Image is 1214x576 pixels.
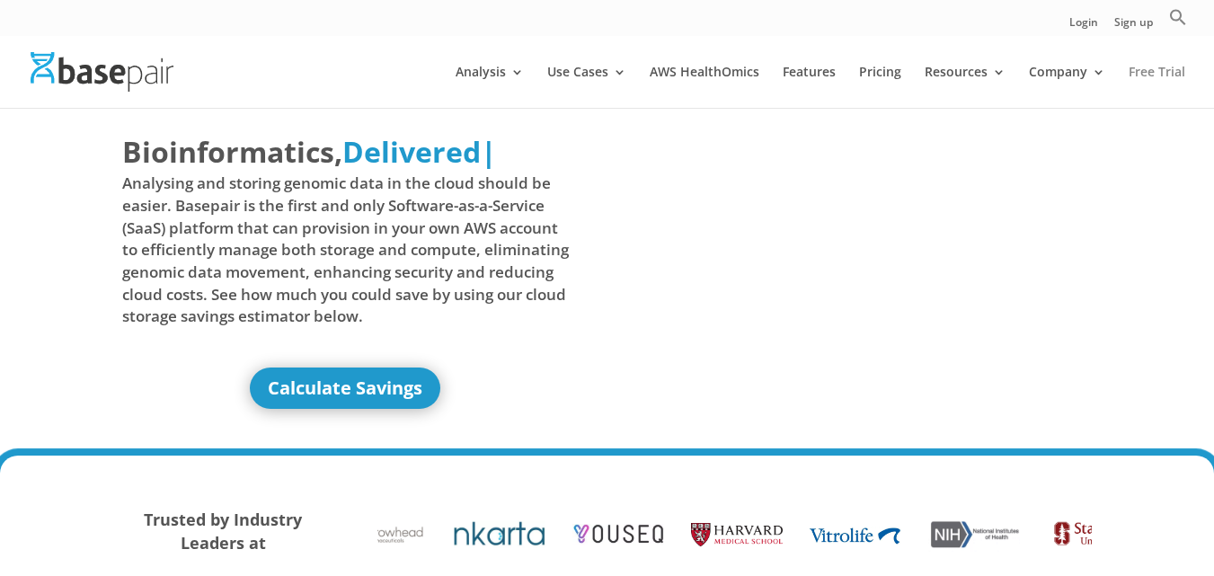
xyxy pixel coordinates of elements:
[122,173,570,327] span: Analysing and storing genomic data in the cloud should be easier. Basepair is the first and only ...
[783,66,836,108] a: Features
[456,66,524,108] a: Analysis
[144,509,302,554] strong: Trusted by Industry Leaders at
[1169,8,1187,26] svg: Search
[31,52,173,91] img: Basepair
[122,131,342,173] span: Bioinformatics,
[925,66,1006,108] a: Resources
[1029,66,1105,108] a: Company
[1114,17,1153,36] a: Sign up
[869,447,1192,554] iframe: Drift Widget Chat Controller
[621,131,1068,383] iframe: Basepair - NGS Analysis Simplified
[250,368,440,409] a: Calculate Savings
[1169,8,1187,36] a: Search Icon Link
[1129,66,1185,108] a: Free Trial
[547,66,626,108] a: Use Cases
[1069,17,1098,36] a: Login
[859,66,901,108] a: Pricing
[481,132,497,171] span: |
[342,132,481,171] span: Delivered
[650,66,759,108] a: AWS HealthOmics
